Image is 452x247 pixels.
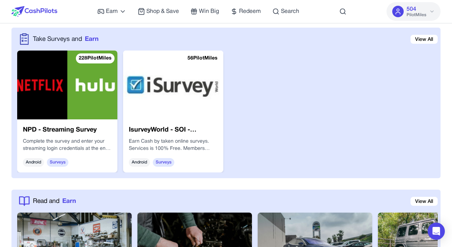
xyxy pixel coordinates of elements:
[123,51,223,119] img: IsurveyWorld - SOI - USA
[138,7,179,16] a: Shop & Save
[33,34,98,44] a: Take Surveys andEarn
[62,196,76,206] span: Earn
[190,7,219,16] a: Win Big
[199,7,219,16] span: Win Big
[407,5,416,14] span: 504
[85,34,98,44] span: Earn
[11,6,57,17] img: CashPilots Logo
[17,51,117,119] img: NPD - Streaming Survey
[23,158,44,167] span: Android
[153,158,174,167] span: Surveys
[410,197,438,206] a: View All
[146,7,179,16] span: Shop & Save
[47,158,68,167] span: Surveys
[185,53,220,63] div: 56 PilotMiles
[272,7,299,16] a: Search
[281,7,299,16] span: Search
[428,223,445,240] div: Open Intercom Messenger
[407,12,426,18] span: PilotMiles
[23,125,112,135] h3: NPD - Streaming Survey
[129,138,218,152] div: Earn Cash by taken online surveys. Services is 100% Free. Members received $5 dollar when they si...
[106,7,118,16] span: Earn
[23,138,112,152] div: Complete the survey and enter your streaming login credentials at the end of the survey. You must...
[230,7,261,16] a: Redeem
[97,7,126,16] a: Earn
[387,2,441,21] button: 504PilotMiles
[33,196,59,206] span: Read and
[19,33,30,45] img: survey
[33,196,76,206] a: Read andEarn
[129,125,218,135] h3: IsurveyWorld - SOI - [GEOGRAPHIC_DATA]
[129,158,150,167] span: Android
[76,53,115,63] div: 228 PilotMiles
[239,7,261,16] span: Redeem
[410,35,438,44] a: View All
[33,34,82,44] span: Take Surveys and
